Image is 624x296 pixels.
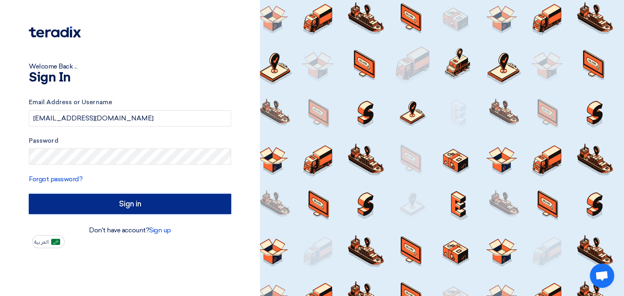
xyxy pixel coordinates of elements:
[29,136,231,146] label: Password
[29,98,231,107] label: Email Address or Username
[29,110,231,127] input: Enter your business email or username
[590,264,614,288] div: Open chat
[29,175,82,183] a: Forgot password?
[34,239,49,245] span: العربية
[29,71,231,84] h1: Sign In
[32,235,65,248] button: العربية
[29,194,231,214] input: Sign in
[29,62,231,71] div: Welcome Back ...
[51,239,60,245] img: ar-AR.png
[29,26,81,38] img: Teradix logo
[29,225,231,235] div: Don't have account?
[149,226,171,234] a: Sign up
